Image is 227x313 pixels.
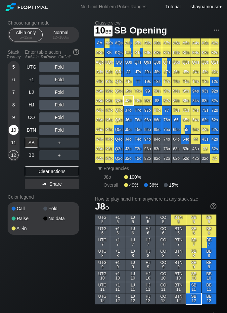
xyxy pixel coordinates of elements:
[104,174,124,180] div: J8o
[133,154,143,163] div: T2o
[43,206,75,211] div: Fold
[124,154,133,163] div: J2o
[210,135,219,144] div: 42s
[105,28,112,35] span: bb
[25,179,79,189] div: Share
[191,144,200,154] div: 43o
[95,154,104,163] div: A2o
[110,226,125,237] div: +1 6
[181,48,191,57] div: K5s
[110,271,125,282] div: +1 10
[25,150,38,160] div: BB
[12,226,43,231] div: All-in
[202,260,216,271] div: BB 9
[95,144,104,154] div: A3o
[201,87,210,96] div: 93s
[95,271,110,282] div: UTG 10
[191,38,200,48] div: A4s
[95,125,104,134] div: A5o
[153,135,162,144] div: 84o
[110,237,125,248] div: +1 7
[96,164,104,172] div: ▾
[39,150,79,160] div: ＋
[25,62,38,72] div: UTG
[105,77,114,86] div: KTo
[162,58,171,67] div: Q7s
[162,77,171,86] div: T7s
[171,282,186,293] div: BTN 11
[172,135,181,144] div: 64o
[162,106,171,115] div: 77
[95,20,219,26] h2: Classic view
[39,100,79,110] div: Fold
[162,144,171,154] div: 73o
[66,35,69,40] span: bb
[156,215,171,225] div: CO 5
[133,96,143,105] div: T8o
[156,293,171,304] div: CO 12
[153,125,162,134] div: 85o
[156,271,171,282] div: CO 10
[141,282,156,293] div: HJ 11
[133,38,143,48] div: ATs
[70,4,156,11] div: No Limit Hold’em Poker Ranges
[181,38,191,48] div: A5s
[162,67,171,77] div: J7s
[201,67,210,77] div: J3s
[189,3,223,10] div: ▾
[133,67,143,77] div: JTs
[153,38,162,48] div: A8s
[95,48,104,57] div: AKo
[186,237,201,248] div: SB 7
[9,125,19,135] div: 10
[9,100,19,110] div: 8
[95,87,104,96] div: A9o
[210,96,219,105] div: 82s
[181,67,191,77] div: J5s
[124,67,133,77] div: JJ
[133,135,143,144] div: T4o
[172,38,181,48] div: A6s
[95,215,110,225] div: UTG 5
[124,48,133,57] div: KJs
[124,182,144,188] div: 49%
[124,135,133,144] div: J4o
[172,125,181,134] div: 65o
[172,67,181,77] div: J6s
[164,182,178,188] div: 15%
[114,67,123,77] div: QJo
[72,48,80,56] img: help.32db89a4.svg
[186,260,201,271] div: SB 9
[25,75,38,85] div: +1
[202,248,216,259] div: BB 8
[172,144,181,154] div: 63o
[110,282,125,293] div: +1 11
[133,87,143,96] div: T9o
[105,38,114,48] div: AKs
[133,58,143,67] div: QTs
[181,135,191,144] div: 54o
[105,67,114,77] div: KJo
[162,125,171,134] div: 75o
[143,154,152,163] div: 92o
[95,106,104,115] div: A7o
[143,58,152,67] div: Q9s
[186,293,201,304] div: SB 12
[9,112,19,122] div: 9
[5,55,22,59] div: Tourney
[104,166,129,171] span: Frequencies
[105,154,114,163] div: K2o
[213,27,220,34] img: ellipsis.fd386fe8.svg
[11,29,41,41] div: All-in only
[39,87,79,97] div: Fold
[95,226,110,237] div: UTG 6
[25,47,79,62] div: Enter table action
[8,20,79,26] h2: Choose range mode
[186,271,201,282] div: SB 10
[210,87,219,96] div: 92s
[143,48,152,57] div: K9s
[156,237,171,248] div: CO 7
[114,154,123,163] div: Q2o
[95,38,104,48] div: AA
[202,282,216,293] div: BB 11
